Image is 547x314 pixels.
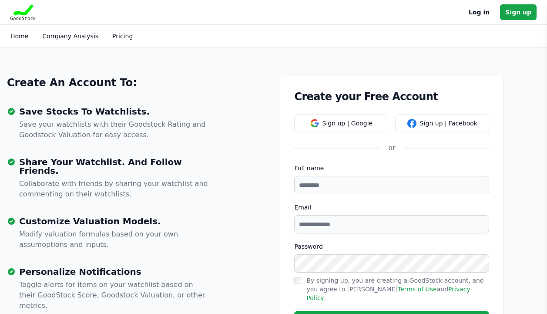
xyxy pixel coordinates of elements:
[294,203,489,212] label: Email
[469,7,490,17] a: Log in
[19,267,209,276] h3: Personalize Notifications
[7,76,137,90] a: Create An Account To:
[294,90,489,104] h1: Create your Free Account
[10,33,28,40] a: Home
[42,33,98,40] a: Company Analysis
[19,229,209,250] p: Modify valuation formulas based on your own assumoptions and inputs.
[294,164,489,172] label: Full name
[294,242,489,251] label: Password
[19,119,209,140] p: Save your watchlists with their Goodstock Rating and Goodstock Valuation for easy access.
[294,114,388,132] button: Sign up | Google
[306,277,483,301] label: By signing up, you are creating a GoodStock account, and you agree to [PERSON_NAME] and .
[19,107,209,116] h3: Save Stocks To Watchlists.
[395,114,489,132] button: Sign up | Facebook
[10,4,36,20] img: Goodstock Logo
[19,158,209,175] h3: Share Your Watchlist. And Follow Friends.
[500,4,537,20] a: Sign up
[112,33,133,40] a: Pricing
[19,280,209,311] p: Toggle alerts for items on your watchlist based on their GoodStock Score, Goodstock Valuation, or...
[19,179,209,199] p: Collaborate with friends by sharing your watchlist and commenting on their watchlists.
[19,217,209,226] h3: Customize Valuation Models.
[379,143,404,153] div: or
[398,286,437,293] a: Terms of Use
